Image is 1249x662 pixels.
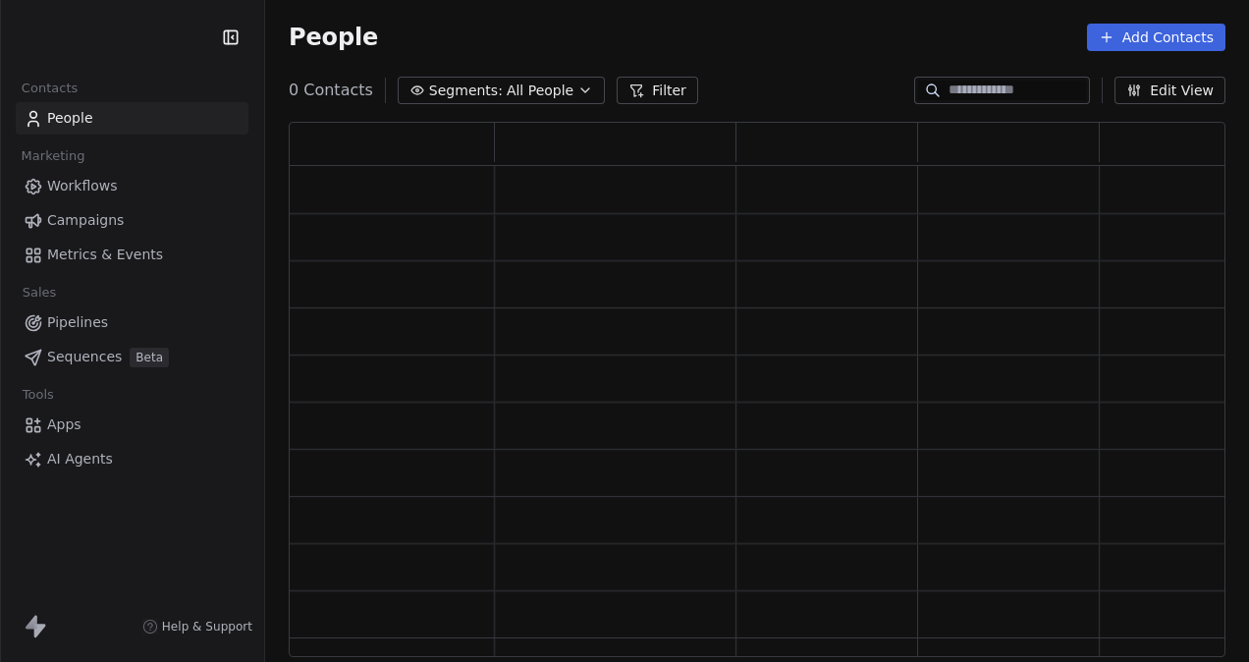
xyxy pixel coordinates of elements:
[13,74,86,103] span: Contacts
[13,141,93,171] span: Marketing
[16,102,248,135] a: People
[1087,24,1225,51] button: Add Contacts
[47,176,118,196] span: Workflows
[16,204,248,237] a: Campaigns
[162,619,252,634] span: Help & Support
[47,312,108,333] span: Pipelines
[16,443,248,475] a: AI Agents
[1114,77,1225,104] button: Edit View
[289,79,373,102] span: 0 Contacts
[47,210,124,231] span: Campaigns
[16,306,248,339] a: Pipelines
[130,348,169,367] span: Beta
[142,619,252,634] a: Help & Support
[14,380,62,410] span: Tools
[16,239,248,271] a: Metrics & Events
[14,278,65,307] span: Sales
[617,77,698,104] button: Filter
[16,170,248,202] a: Workflows
[507,81,573,101] span: All People
[429,81,503,101] span: Segments:
[47,347,122,367] span: Sequences
[16,341,248,373] a: SequencesBeta
[47,108,93,129] span: People
[47,245,163,265] span: Metrics & Events
[47,414,81,435] span: Apps
[289,23,378,52] span: People
[47,449,113,469] span: AI Agents
[16,409,248,441] a: Apps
